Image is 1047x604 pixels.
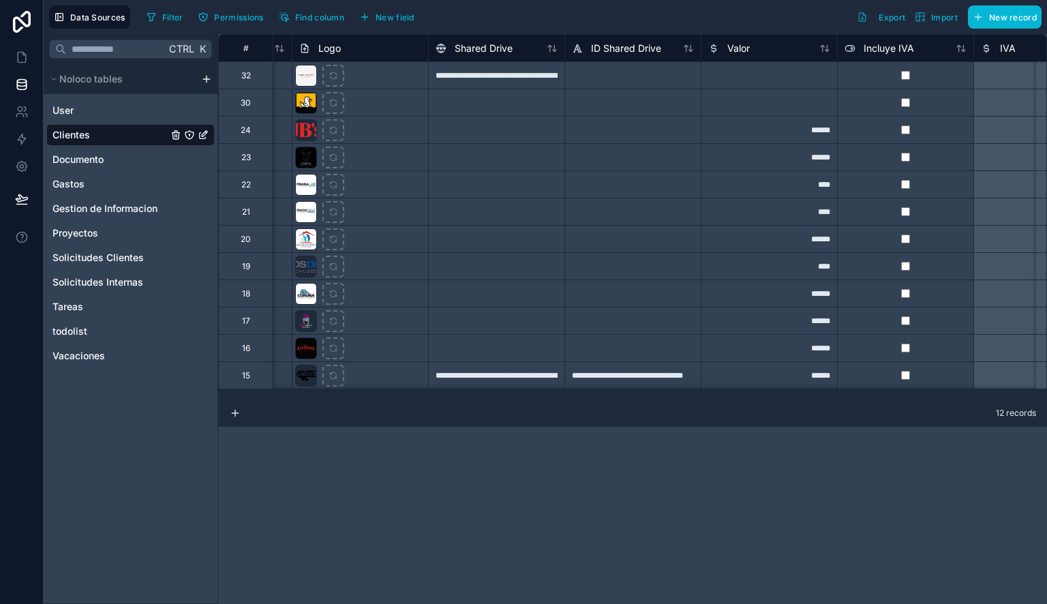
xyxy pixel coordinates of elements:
[295,12,344,22] span: Find column
[1000,42,1016,55] span: IVA
[910,5,962,29] button: Import
[242,261,250,272] div: 19
[49,5,130,29] button: Data Sources
[241,97,251,108] div: 30
[968,5,1042,29] button: New record
[864,42,914,55] span: Incluye IVA
[318,42,341,55] span: Logo
[242,207,250,217] div: 21
[242,370,250,381] div: 15
[989,12,1037,22] span: New record
[242,343,250,354] div: 16
[242,316,250,327] div: 17
[193,7,273,27] a: Permissions
[214,12,263,22] span: Permissions
[241,125,251,136] div: 24
[242,288,250,299] div: 18
[229,43,262,53] div: #
[241,179,251,190] div: 22
[241,234,251,245] div: 20
[455,42,513,55] span: Shared Drive
[376,12,414,22] span: New field
[931,12,958,22] span: Import
[962,5,1042,29] a: New record
[727,42,750,55] span: Valor
[162,12,183,22] span: Filter
[852,5,910,29] button: Export
[193,7,268,27] button: Permissions
[996,408,1036,419] span: 12 records
[168,40,196,57] span: Ctrl
[879,12,905,22] span: Export
[141,7,188,27] button: Filter
[274,7,349,27] button: Find column
[354,7,419,27] button: New field
[591,42,661,55] span: ID Shared Drive
[198,44,207,54] span: K
[241,152,251,163] div: 23
[70,12,125,22] span: Data Sources
[241,70,251,81] div: 32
